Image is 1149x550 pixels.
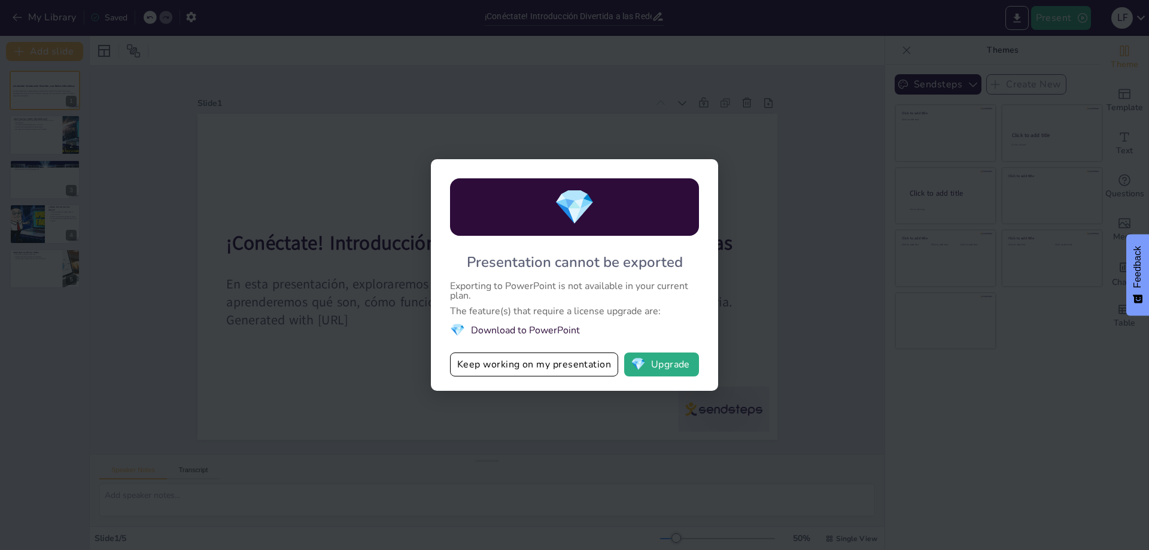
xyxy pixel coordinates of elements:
[624,353,699,376] button: diamondUpgrade
[450,353,618,376] button: Keep working on my presentation
[554,184,595,230] span: diamond
[631,358,646,370] span: diamond
[450,281,699,300] div: Exporting to PowerPoint is not available in your current plan.
[450,322,699,338] li: Download to PowerPoint
[467,253,683,272] div: Presentation cannot be exported
[450,322,465,338] span: diamond
[1126,234,1149,315] button: Feedback - Show survey
[450,306,699,316] div: The feature(s) that require a license upgrade are:
[1132,246,1143,288] span: Feedback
